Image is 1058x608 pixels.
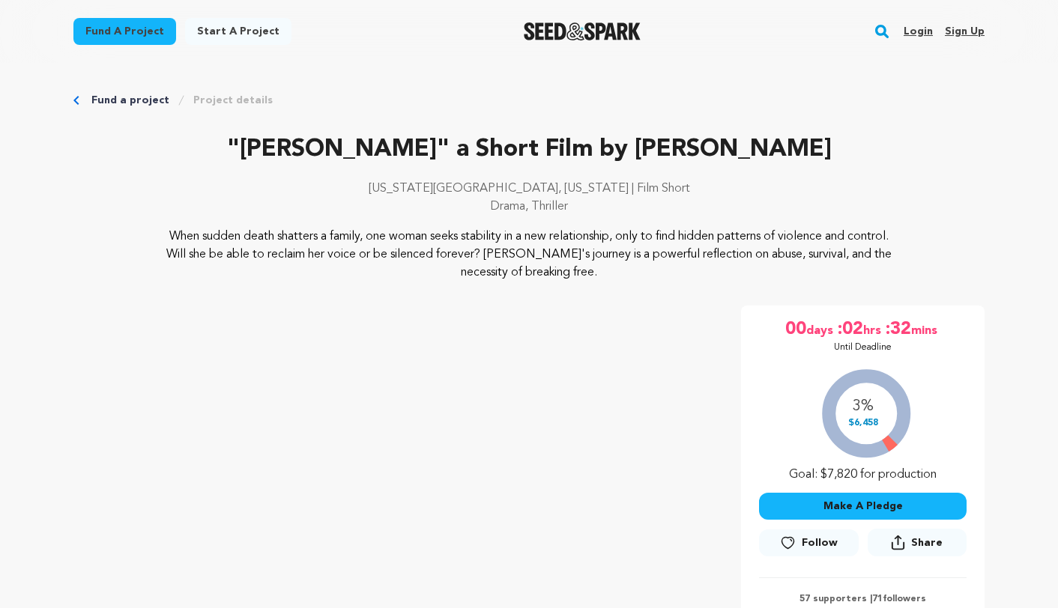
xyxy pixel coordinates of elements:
[863,317,884,341] span: hrs
[165,228,894,282] p: When sudden death shatters a family, one woman seeks stability in a new relationship, only to fin...
[872,595,883,604] span: 71
[836,317,863,341] span: :02
[193,93,273,108] a: Project details
[945,19,985,43] a: Sign up
[785,317,806,341] span: 00
[802,535,838,550] span: Follow
[868,529,967,562] span: Share
[806,317,836,341] span: days
[73,132,985,168] p: "[PERSON_NAME]" a Short Film by [PERSON_NAME]
[73,180,985,198] p: [US_STATE][GEOGRAPHIC_DATA], [US_STATE] | Film Short
[911,535,943,550] span: Share
[759,529,858,556] a: Follow
[904,19,933,43] a: Login
[185,18,291,45] a: Start a project
[759,593,967,605] p: 57 supporters | followers
[524,22,641,40] a: Seed&Spark Homepage
[868,529,967,556] button: Share
[73,198,985,216] p: Drama, Thriller
[759,493,967,520] button: Make A Pledge
[524,22,641,40] img: Seed&Spark Logo Dark Mode
[911,317,940,341] span: mins
[884,317,911,341] span: :32
[73,93,985,108] div: Breadcrumb
[73,18,176,45] a: Fund a project
[834,341,892,353] p: Until Deadline
[91,93,169,108] a: Fund a project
